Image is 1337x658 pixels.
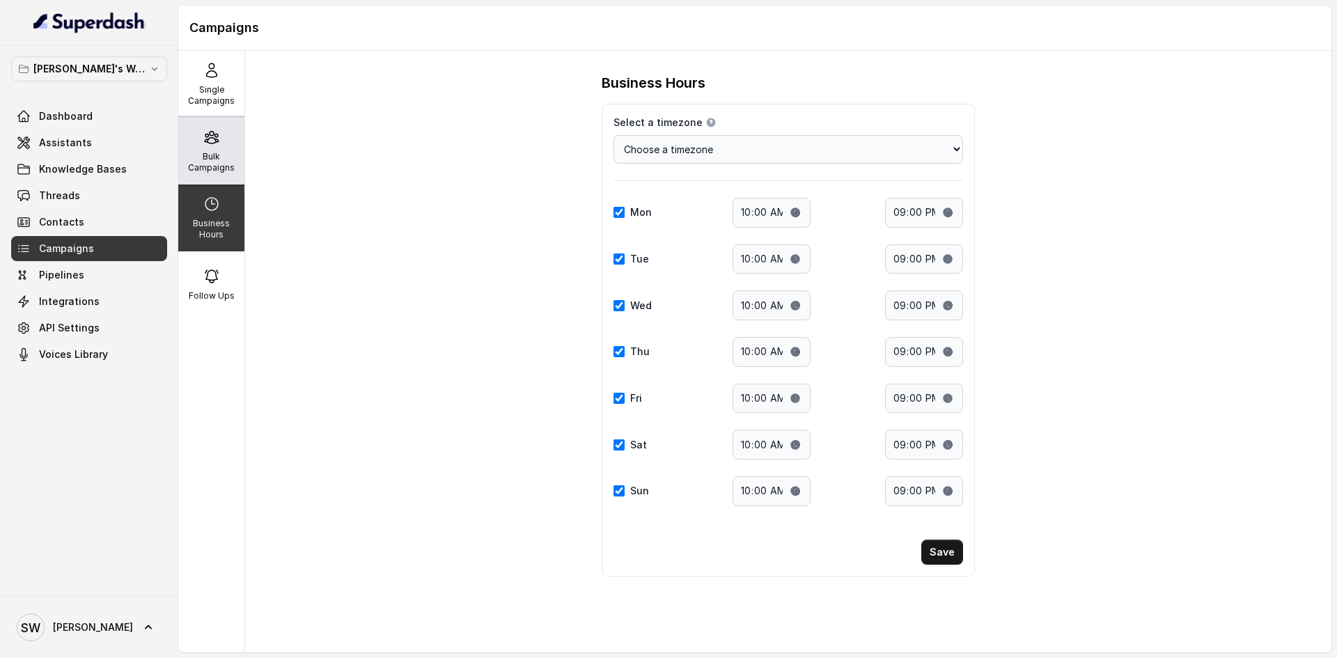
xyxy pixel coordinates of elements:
[21,620,40,635] text: SW
[39,109,93,123] span: Dashboard
[602,73,705,93] h3: Business Hours
[39,295,100,308] span: Integrations
[11,342,167,367] a: Voices Library
[53,620,133,634] span: [PERSON_NAME]
[184,84,239,107] p: Single Campaigns
[630,252,649,266] label: Tue
[11,263,167,288] a: Pipelines
[11,608,167,647] a: [PERSON_NAME]
[11,289,167,314] a: Integrations
[11,157,167,182] a: Knowledge Bases
[184,151,239,173] p: Bulk Campaigns
[39,215,84,229] span: Contacts
[39,268,84,282] span: Pipelines
[630,345,650,359] label: Thu
[33,61,145,77] p: [PERSON_NAME]'s Workspace
[11,183,167,208] a: Threads
[39,242,94,256] span: Campaigns
[630,299,652,313] label: Wed
[630,205,652,219] label: Mon
[11,130,167,155] a: Assistants
[613,116,703,130] span: Select a timezone
[630,438,647,452] label: Sat
[39,162,127,176] span: Knowledge Bases
[705,117,717,128] button: Select a timezone
[39,136,92,150] span: Assistants
[33,11,146,33] img: light.svg
[11,315,167,340] a: API Settings
[630,484,649,498] label: Sun
[11,210,167,235] a: Contacts
[11,56,167,81] button: [PERSON_NAME]'s Workspace
[921,540,963,565] button: Save
[39,189,80,203] span: Threads
[39,321,100,335] span: API Settings
[630,391,642,405] label: Fri
[189,17,1320,39] h1: Campaigns
[184,218,239,240] p: Business Hours
[39,347,108,361] span: Voices Library
[189,290,235,301] p: Follow Ups
[11,236,167,261] a: Campaigns
[11,104,167,129] a: Dashboard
